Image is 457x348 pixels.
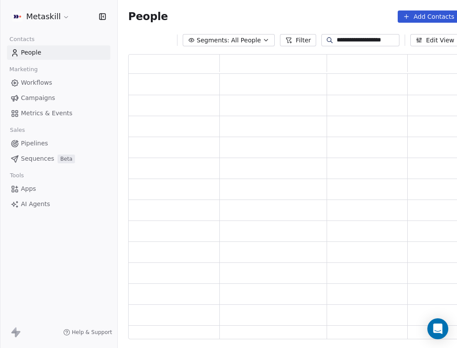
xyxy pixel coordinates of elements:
[21,93,55,103] span: Campaigns
[7,197,110,211] a: AI Agents
[21,48,41,57] span: People
[280,34,316,46] button: Filter
[21,154,54,163] span: Sequences
[128,10,168,23] span: People
[6,169,27,182] span: Tools
[7,106,110,121] a: Metrics & Events
[7,136,110,151] a: Pipelines
[21,139,48,148] span: Pipelines
[10,9,72,24] button: Metaskill
[231,36,261,45] span: All People
[7,182,110,196] a: Apps
[72,329,112,336] span: Help & Support
[7,76,110,90] a: Workflows
[6,124,29,137] span: Sales
[58,155,75,163] span: Beta
[21,184,36,193] span: Apps
[12,11,23,22] img: AVATAR%20METASKILL%20-%20Colori%20Positivo.png
[197,36,229,45] span: Segments:
[7,152,110,166] a: SequencesBeta
[63,329,112,336] a: Help & Support
[21,78,52,87] span: Workflows
[7,45,110,60] a: People
[427,318,448,339] div: Open Intercom Messenger
[26,11,61,22] span: Metaskill
[6,63,41,76] span: Marketing
[21,200,50,209] span: AI Agents
[6,33,38,46] span: Contacts
[21,109,72,118] span: Metrics & Events
[7,91,110,105] a: Campaigns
